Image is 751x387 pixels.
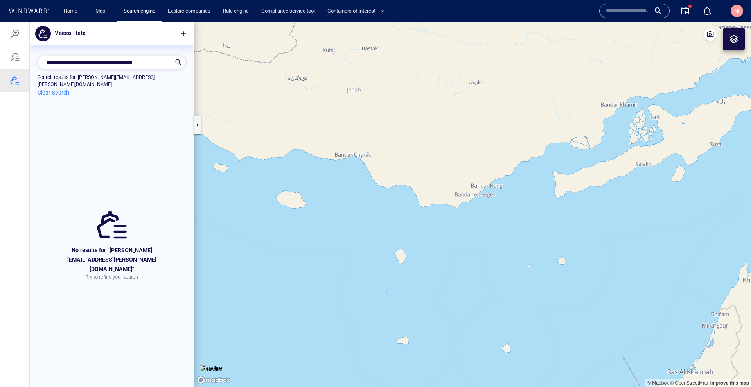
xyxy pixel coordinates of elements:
[647,358,669,364] a: Mapbox
[38,52,186,66] div: Search results for: [PERSON_NAME][EMAIL_ADDRESS][PERSON_NAME][DOMAIN_NAME]
[702,6,712,16] div: Notification center
[202,342,222,351] p: Satellite
[718,352,745,381] iframe: Chat
[258,4,318,18] a: Compliance service tool
[49,224,175,252] p: No results for "[PERSON_NAME][EMAIL_ADDRESS][PERSON_NAME][DOMAIN_NAME]"
[61,4,81,18] a: Home
[38,66,69,75] p: Clear Search
[92,4,111,18] a: Map
[220,4,252,18] a: Rule engine
[165,4,214,18] a: Explore companies
[58,4,83,18] button: Home
[49,252,175,259] p: Try to refine your search
[89,4,114,18] button: Map
[200,343,222,351] img: satellite
[729,3,745,19] button: NI
[734,8,740,14] span: NI
[327,7,385,16] span: Containers of interest
[55,7,86,17] p: Vessel lists
[324,4,392,18] button: Containers of interest
[670,358,708,364] a: OpenStreetMap
[710,358,749,364] a: Map feedback
[120,4,158,18] a: Search engine
[196,354,231,363] a: Mapbox logo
